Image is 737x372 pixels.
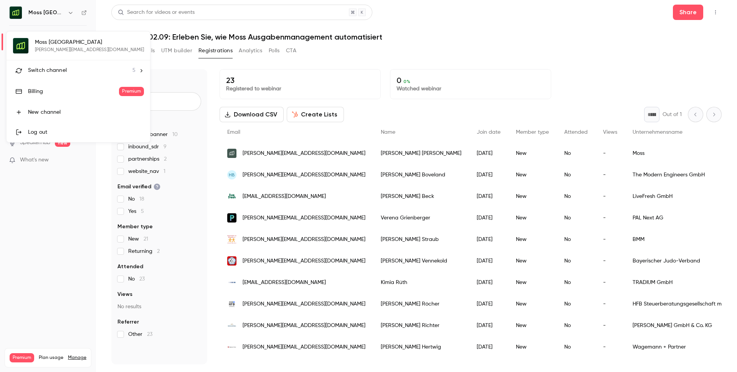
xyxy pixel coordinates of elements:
[28,108,144,116] div: New channel
[119,87,144,96] span: Premium
[28,88,119,95] div: Billing
[28,128,144,136] div: Log out
[132,66,136,75] span: 5
[28,66,67,75] span: Switch channel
